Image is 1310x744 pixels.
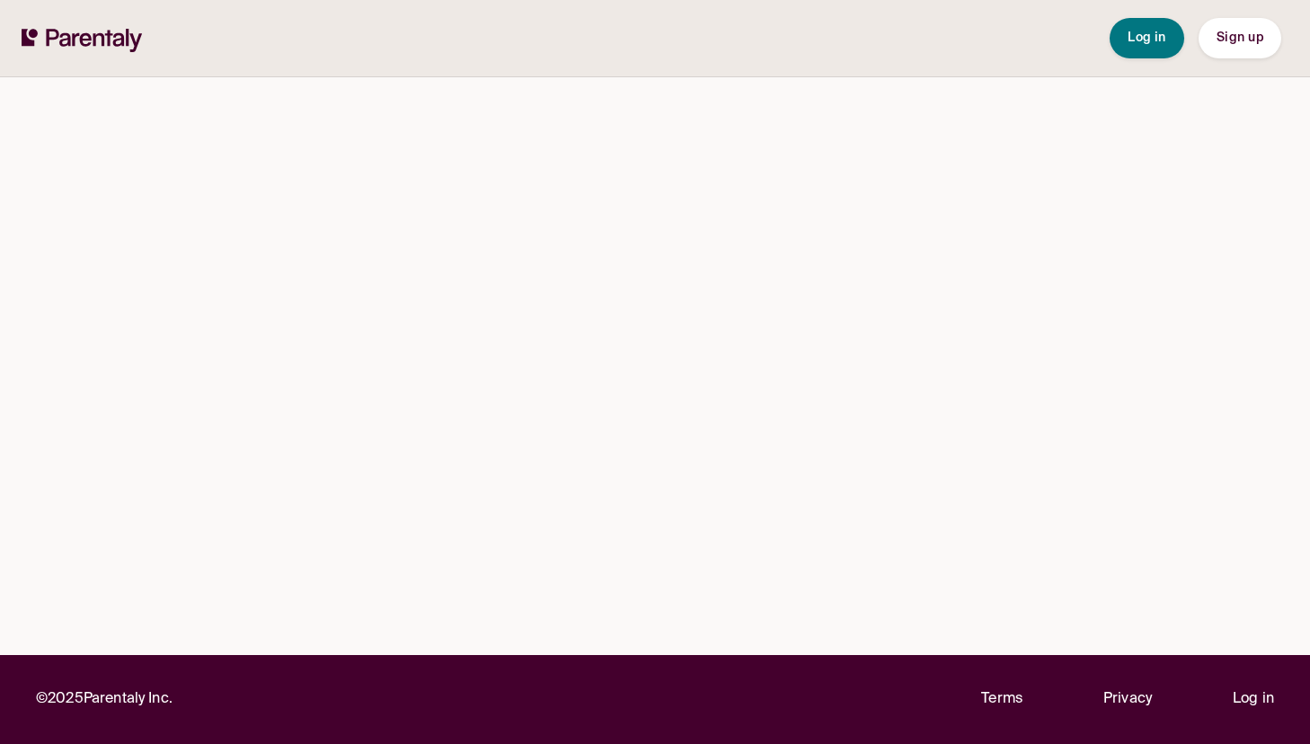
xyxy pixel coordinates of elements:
[1233,687,1274,712] a: Log in
[1128,31,1166,44] span: Log in
[36,687,173,712] p: © 2025 Parentaly Inc.
[1110,18,1184,58] button: Log in
[1103,687,1152,712] a: Privacy
[1199,18,1281,58] button: Sign up
[981,687,1022,712] a: Terms
[1217,31,1263,44] span: Sign up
